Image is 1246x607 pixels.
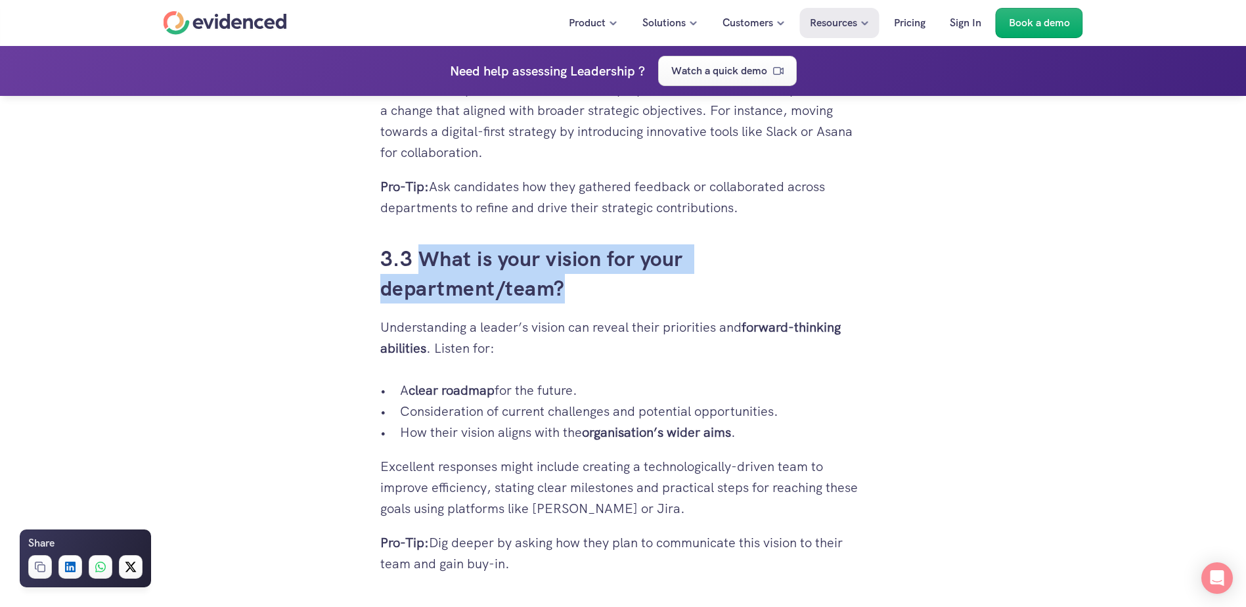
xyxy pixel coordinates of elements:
a: Book a demo [996,8,1083,38]
strong: organisation’s wider aims [582,424,731,441]
p: A for the future. [400,380,866,401]
h4: Leadership [570,60,635,81]
h3: 3.3 What is your vision for your department/team? [380,244,866,303]
p: Resources [810,14,857,32]
h6: Share [28,535,55,552]
a: Sign In [940,8,991,38]
strong: Pro-Tip: [380,534,429,551]
p: Excellent responses might include creating a technologically-driven team to improve efficiency, s... [380,456,866,519]
strong: Pro-Tip: [380,178,429,195]
a: Home [164,11,287,35]
p: Look for examples where the candidate proposed a new initiative or spearheaded a change that alig... [380,79,866,163]
p: How their vision aligns with the . [400,422,866,443]
p: Sign In [950,14,981,32]
p: Watch a quick demo [671,62,767,79]
a: Watch a quick demo [658,56,797,86]
p: Dig deeper by asking how they plan to communicate this vision to their team and gain buy-in. [380,532,866,574]
p: Product [569,14,606,32]
p: Customers [723,14,773,32]
div: Open Intercom Messenger [1201,562,1233,594]
p: Pricing [894,14,925,32]
a: Pricing [884,8,935,38]
p: Ask candidates how they gathered feedback or collaborated across departments to refine and drive ... [380,176,866,218]
p: Need help assessing [450,60,567,81]
p: Consideration of current challenges and potential opportunities. [400,401,866,422]
p: Solutions [642,14,686,32]
strong: clear roadmap [409,382,495,399]
h4: ? [638,60,645,81]
p: Book a demo [1009,14,1070,32]
p: Understanding a leader’s vision can reveal their priorities and . Listen for: [380,317,866,359]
